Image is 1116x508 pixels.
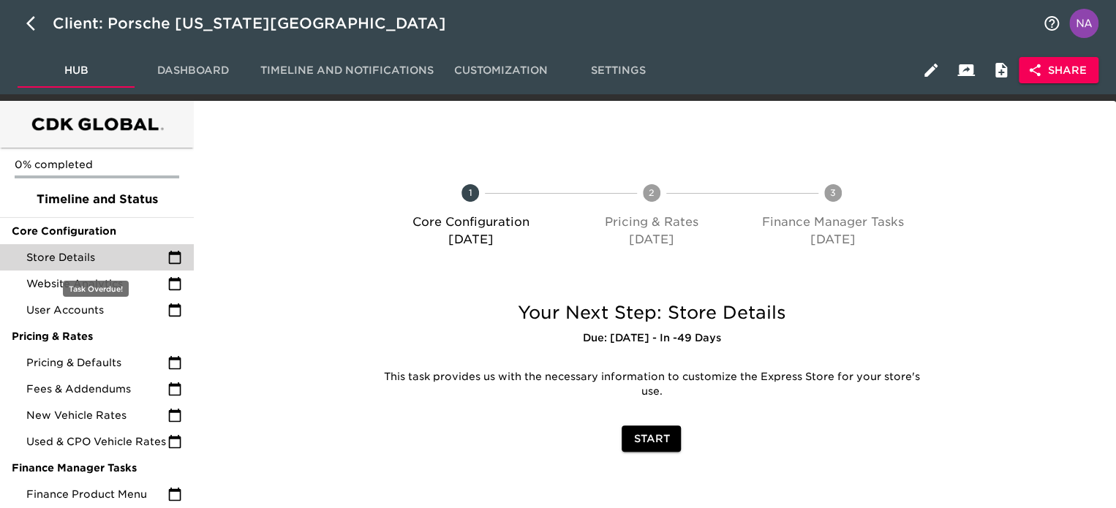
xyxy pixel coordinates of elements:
span: Finance Manager Tasks [12,460,182,475]
h6: Due: [DATE] - In -49 Days [363,330,941,346]
text: 3 [830,187,836,198]
img: Profile [1069,9,1098,38]
span: Pricing & Rates [12,329,182,344]
button: notifications [1034,6,1069,41]
p: Core Configuration [386,213,556,231]
span: Dashboard [143,61,243,80]
p: [DATE] [567,231,736,249]
button: Edit Hub [913,53,949,88]
h5: Your Next Step: Store Details [363,301,941,325]
span: Pricing & Defaults [26,355,167,370]
button: Internal Notes and Comments [984,53,1019,88]
div: Client: Porsche [US_STATE][GEOGRAPHIC_DATA] [53,12,467,35]
p: [DATE] [748,231,918,249]
text: 1 [469,187,472,198]
span: New Vehicle Rates [26,408,167,422]
span: Share [1030,61,1087,80]
span: Timeline and Status [12,191,182,208]
button: Client View [949,53,984,88]
button: Share [1019,57,1098,84]
p: [DATE] [386,231,556,249]
p: Finance Manager Tasks [748,213,918,231]
p: 0% completed [15,157,179,172]
span: Settings [568,61,668,80]
span: Hub [26,61,126,80]
span: Used & CPO Vehicle Rates [26,434,167,449]
button: Start [622,425,681,452]
span: Store Details [26,250,167,265]
p: Pricing & Rates [567,213,736,231]
text: 2 [649,187,655,198]
span: Core Configuration [12,224,182,238]
span: Timeline and Notifications [260,61,434,80]
span: Website Analytics [26,276,167,291]
span: Start [633,430,669,448]
span: User Accounts [26,303,167,317]
p: This task provides us with the necessary information to customize the Express Store for your stor... [374,370,930,399]
span: Fees & Addendums [26,382,167,396]
span: Finance Product Menu [26,487,167,501]
span: Customization [451,61,551,80]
